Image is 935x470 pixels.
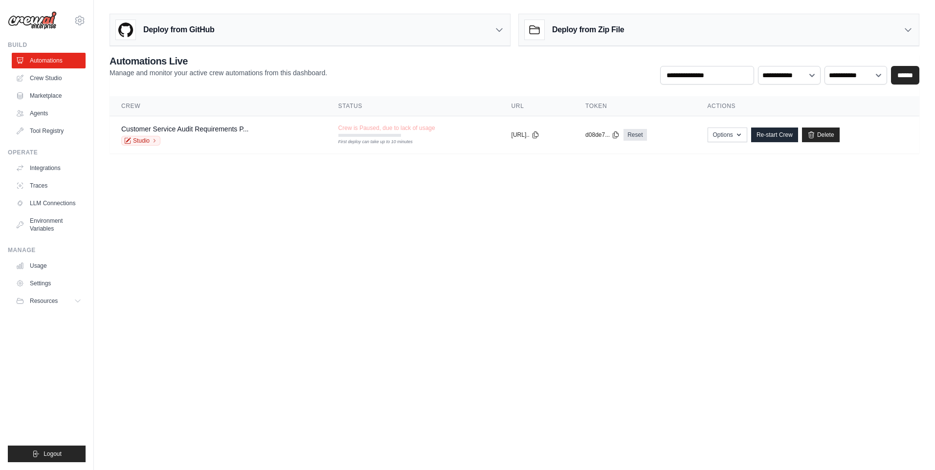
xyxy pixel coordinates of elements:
[30,297,58,305] span: Resources
[751,128,798,142] a: Re-start Crew
[12,195,86,211] a: LLM Connections
[8,446,86,462] button: Logout
[338,124,435,132] span: Crew is Paused, due to lack of usage
[12,178,86,193] a: Traces
[12,293,86,309] button: Resources
[552,24,624,36] h3: Deploy from Zip File
[8,246,86,254] div: Manage
[585,131,620,139] button: d08de7...
[110,54,327,68] h2: Automations Live
[8,149,86,156] div: Operate
[708,128,747,142] button: Options
[338,139,401,146] div: First deploy can take up to 10 minutes
[696,96,919,116] th: Actions
[12,258,86,274] a: Usage
[110,96,327,116] th: Crew
[110,68,327,78] p: Manage and monitor your active crew automations from this dashboard.
[12,106,86,121] a: Agents
[327,96,500,116] th: Status
[12,123,86,139] a: Tool Registry
[8,11,57,30] img: Logo
[802,128,840,142] a: Delete
[12,276,86,291] a: Settings
[12,88,86,104] a: Marketplace
[623,129,646,141] a: Reset
[143,24,214,36] h3: Deploy from GitHub
[500,96,574,116] th: URL
[12,70,86,86] a: Crew Studio
[574,96,695,116] th: Token
[12,213,86,236] a: Environment Variables
[8,41,86,49] div: Build
[44,450,62,458] span: Logout
[121,136,160,146] a: Studio
[116,20,135,40] img: GitHub Logo
[121,125,248,133] a: Customer Service Audit Requirements P...
[12,160,86,176] a: Integrations
[12,53,86,68] a: Automations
